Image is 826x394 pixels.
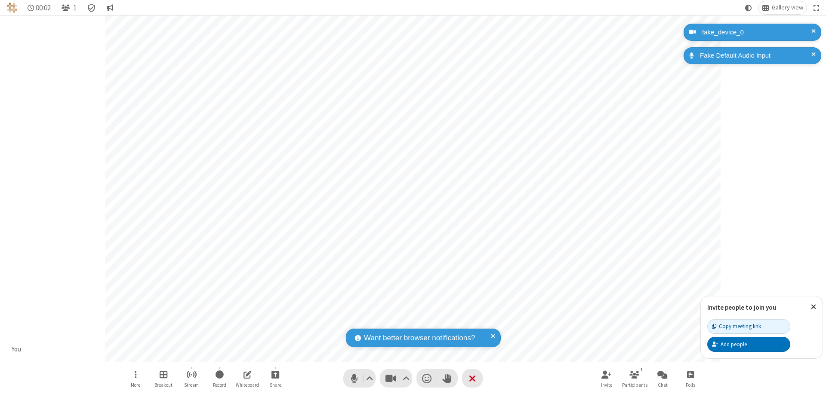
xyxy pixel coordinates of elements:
[380,369,412,388] button: Stop video (⌘+Shift+V)
[416,369,437,388] button: Send a reaction
[213,382,226,388] span: Record
[103,1,117,14] button: Conversation
[151,366,176,391] button: Manage Breakout Rooms
[270,382,281,388] span: Share
[707,303,776,311] label: Invite people to join you
[638,366,645,373] div: 1
[7,3,17,13] img: QA Selenium DO NOT DELETE OR CHANGE
[697,51,815,61] div: Fake Default Audio Input
[364,369,376,388] button: Audio settings
[707,319,790,334] button: Copy meeting link
[462,369,483,388] button: End or leave meeting
[658,382,668,388] span: Chat
[622,382,647,388] span: Participants
[437,369,458,388] button: Raise hand
[262,366,288,391] button: Start sharing
[179,366,204,391] button: Start streaming
[742,1,755,14] button: Using system theme
[622,366,647,391] button: Open participant list
[236,382,259,388] span: Whiteboard
[83,1,100,14] div: Meeting details Encryption enabled
[594,366,619,391] button: Invite participants (⌘+Shift+I)
[401,369,412,388] button: Video setting
[601,382,612,388] span: Invite
[154,382,173,388] span: Breakout
[699,28,815,37] div: fake_device_0
[758,1,807,14] button: Change layout
[343,369,376,388] button: Mute (⌘+Shift+A)
[206,366,232,391] button: Start recording
[123,366,148,391] button: Open menu
[58,1,80,14] button: Open participant list
[772,4,803,11] span: Gallery view
[810,1,823,14] button: Fullscreen
[804,296,823,317] button: Close popover
[73,4,77,12] span: 1
[712,322,761,330] div: Copy meeting link
[650,366,675,391] button: Open chat
[707,337,790,351] button: Add people
[234,366,260,391] button: Open shared whiteboard
[9,345,25,354] div: You
[686,382,695,388] span: Polls
[184,382,199,388] span: Stream
[131,382,140,388] span: More
[24,1,55,14] div: Timer
[678,366,703,391] button: Open poll
[364,332,475,344] span: Want better browser notifications?
[36,4,51,12] span: 00:02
